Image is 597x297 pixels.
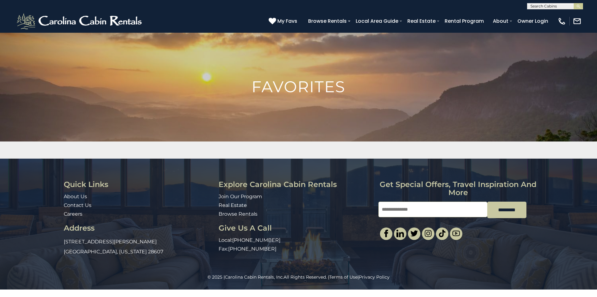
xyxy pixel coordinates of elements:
[438,230,446,237] img: tiktok.svg
[219,237,373,244] p: Local:
[378,180,538,197] h3: Get special offers, travel inspiration and more
[64,237,214,257] p: [STREET_ADDRESS][PERSON_NAME] [GEOGRAPHIC_DATA], [US_STATE] 28607
[16,12,145,31] img: White-1-2.png
[305,16,350,26] a: Browse Rentals
[64,180,214,189] h3: Quick Links
[219,194,262,199] a: Join Our Program
[225,274,284,280] a: Carolina Cabin Rentals, Inc.
[219,246,373,253] p: Fax:
[228,246,276,252] a: [PHONE_NUMBER]
[64,194,87,199] a: About Us
[207,274,284,280] span: © 2025 |
[410,230,418,237] img: twitter-single.svg
[353,16,401,26] a: Local Area Guide
[277,17,297,25] span: My Favs
[329,274,358,280] a: Terms of Use
[442,16,487,26] a: Rental Program
[558,17,566,26] img: phone-regular-white.png
[269,17,299,25] a: My Favs
[382,230,390,237] img: facebook-single.svg
[452,230,460,237] img: youtube-light.svg
[514,16,551,26] a: Owner Login
[424,230,432,237] img: instagram-single.svg
[64,211,82,217] a: Careers
[490,16,511,26] a: About
[219,224,373,232] h3: Give Us A Call
[573,17,581,26] img: mail-regular-white.png
[64,202,91,208] a: Contact Us
[396,230,404,237] img: linkedin-single.svg
[404,16,439,26] a: Real Estate
[64,224,214,232] h3: Address
[219,211,257,217] a: Browse Rentals
[232,237,280,243] a: [PHONE_NUMBER]
[359,274,390,280] a: Privacy Policy
[219,180,373,189] h3: Explore Carolina Cabin Rentals
[14,274,583,280] p: All Rights Reserved. | |
[219,202,247,208] a: Real Estate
